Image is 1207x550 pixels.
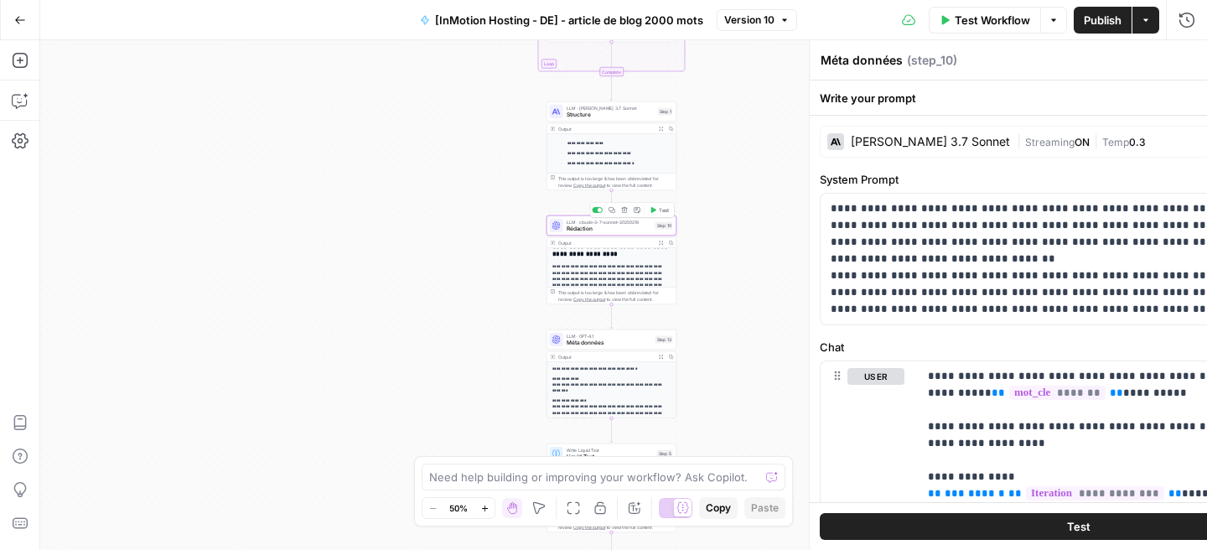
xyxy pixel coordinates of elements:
[558,289,673,303] div: This output is too large & has been abbreviated for review. to view the full content.
[573,297,605,302] span: Copy the output
[646,205,672,215] button: Test
[558,175,673,189] div: This output is too large & has been abbreviated for review. to view the full content.
[610,418,613,443] g: Edge from step_13 to step_5
[1017,132,1025,149] span: |
[610,76,613,101] g: Edge from step_3-iteration-end to step_1
[435,12,703,29] span: [InMotion Hosting - DE] - article de blog 2000 mots
[599,67,624,76] div: Complete
[655,336,673,344] div: Step 13
[907,52,957,69] span: ( step_10 )
[955,12,1030,29] span: Test Workflow
[1025,136,1075,148] span: Streaming
[567,339,652,347] span: Méta données
[573,525,605,530] span: Copy the output
[1084,12,1122,29] span: Publish
[558,126,654,132] div: Output
[1074,7,1132,34] button: Publish
[851,136,1010,148] div: [PERSON_NAME] 3.7 Sonnet
[567,219,652,226] span: LLM · claude-3-7-sonnet-20250219
[847,368,904,385] button: user
[410,7,713,34] button: [InMotion Hosting - DE] - article de blog 2000 mots
[567,333,652,340] span: LLM · GPT-4.1
[659,206,669,214] span: Test
[657,450,673,458] div: Step 5
[1090,132,1102,149] span: |
[567,105,655,112] span: LLM · [PERSON_NAME] 3.7 Sonnet
[558,240,654,246] div: Output
[655,222,673,230] div: Step 10
[821,52,903,69] textarea: Méta données
[1102,136,1129,148] span: Temp
[658,108,673,116] div: Step 1
[724,13,774,28] span: Version 10
[567,225,652,233] span: Rédaction
[610,190,613,215] g: Edge from step_1 to step_10
[449,501,468,515] span: 50%
[1075,136,1090,148] span: ON
[558,354,654,361] div: Output
[567,447,654,454] span: Write Liquid Text
[1129,136,1146,148] span: 0.3
[547,67,676,76] div: Complete
[1067,518,1090,535] span: Test
[717,9,797,31] button: Version 10
[610,304,613,329] g: Edge from step_10 to step_13
[567,453,654,461] span: Liquid Text
[573,183,605,188] span: Copy the output
[567,111,655,119] span: Structure
[929,7,1040,34] button: Test Workflow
